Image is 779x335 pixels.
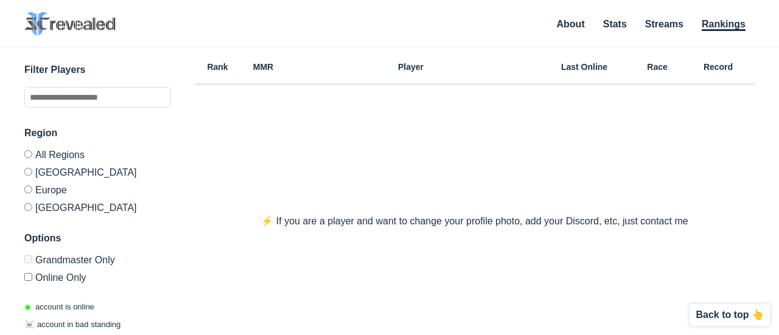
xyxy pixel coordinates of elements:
[24,319,121,331] p: account in bad standing
[24,268,170,283] label: Only show accounts currently laddering
[536,63,633,71] h6: Last Online
[702,19,746,31] a: Rankings
[557,19,585,29] a: About
[24,181,170,198] label: Europe
[24,203,32,211] input: [GEOGRAPHIC_DATA]
[633,63,682,71] h6: Race
[24,320,34,329] span: ☠️
[24,168,32,176] input: [GEOGRAPHIC_DATA]
[24,63,170,77] h3: Filter Players
[24,198,170,213] label: [GEOGRAPHIC_DATA]
[24,231,170,246] h3: Options
[286,63,536,71] h6: Player
[24,150,32,158] input: All Regions
[24,163,170,181] label: [GEOGRAPHIC_DATA]
[24,302,31,311] span: ◉
[195,63,240,71] h6: Rank
[240,63,286,71] h6: MMR
[645,19,683,29] a: Streams
[682,63,755,71] h6: Record
[237,214,712,229] p: ⚡️ If you are a player and want to change your profile photo, add your Discord, etc, just contact me
[24,255,32,263] input: Grandmaster Only
[24,185,32,193] input: Europe
[603,19,627,29] a: Stats
[24,301,94,313] p: account is online
[696,310,764,320] p: Back to top 👆
[24,273,32,281] input: Online Only
[24,150,170,163] label: All Regions
[24,12,116,36] img: SC2 Revealed
[24,126,170,140] h3: Region
[24,255,170,268] label: Only Show accounts currently in Grandmaster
